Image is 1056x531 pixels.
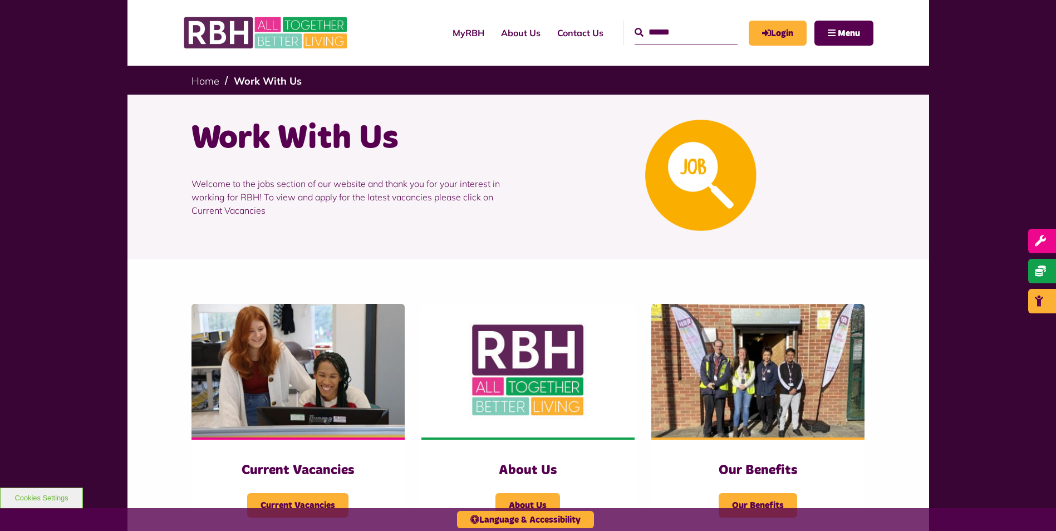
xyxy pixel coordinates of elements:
[495,493,560,518] span: About Us
[191,75,219,87] a: Home
[191,160,520,234] p: Welcome to the jobs section of our website and thank you for your interest in working for RBH! To...
[651,304,865,437] img: Dropinfreehold2
[234,75,302,87] a: Work With Us
[719,493,797,518] span: Our Benefits
[1006,481,1056,531] iframe: Netcall Web Assistant for live chat
[838,29,860,38] span: Menu
[814,21,873,46] button: Navigation
[549,18,612,48] a: Contact Us
[645,120,757,231] img: Looking For A Job
[214,462,382,479] h3: Current Vacancies
[749,21,807,46] a: MyRBH
[421,304,635,437] img: RBH Logo Social Media 480X360 (1)
[457,511,594,528] button: Language & Accessibility
[493,18,549,48] a: About Us
[444,462,612,479] h3: About Us
[247,493,348,518] span: Current Vacancies
[183,11,350,55] img: RBH
[674,462,842,479] h3: Our Benefits
[444,18,493,48] a: MyRBH
[191,117,520,160] h1: Work With Us
[191,304,405,437] img: IMG 1470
